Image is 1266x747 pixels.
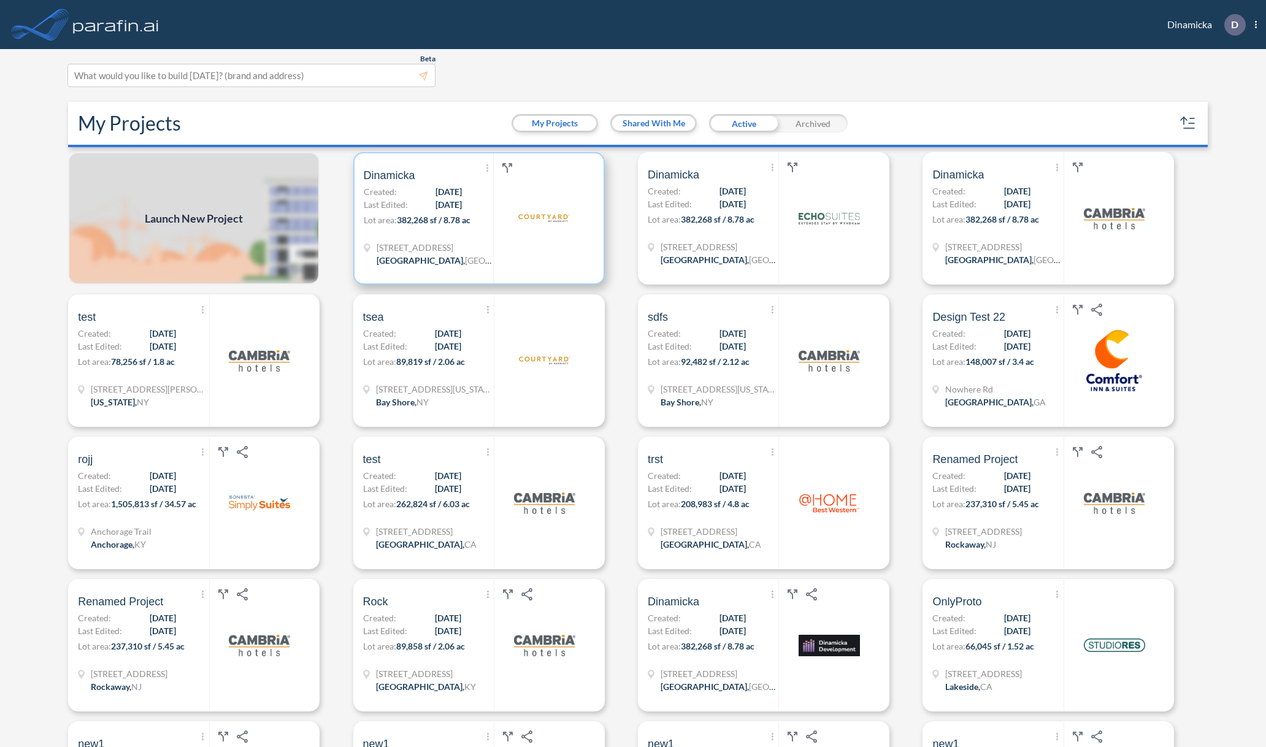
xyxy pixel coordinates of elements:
[364,198,408,211] span: Last Edited:
[363,624,407,637] span: Last Edited:
[229,330,290,391] img: logo
[965,641,1034,651] span: 66,045 sf / 1.52 ac
[799,472,860,534] img: logo
[932,482,976,495] span: Last Edited:
[648,594,699,609] span: Dinamicka
[396,499,470,509] span: 262,824 sf / 6.03 ac
[363,611,396,624] span: Created:
[364,215,397,225] span: Lot area:
[1084,472,1145,534] img: logo
[719,611,746,624] span: [DATE]
[749,681,837,692] span: [GEOGRAPHIC_DATA]
[1231,19,1238,30] p: D
[719,185,746,197] span: [DATE]
[1178,113,1198,133] button: sort
[435,482,461,495] span: [DATE]
[986,539,996,550] span: NJ
[376,539,464,550] span: [GEOGRAPHIC_DATA] ,
[435,611,461,624] span: [DATE]
[91,383,207,396] span: 65 William St
[945,383,1046,396] span: Nowhere Rd
[137,397,149,407] span: NY
[1004,624,1030,637] span: [DATE]
[932,356,965,367] span: Lot area:
[376,538,477,551] div: Sacramento, CA
[648,624,692,637] span: Last Edited:
[416,397,429,407] span: NY
[799,330,860,391] img: logo
[91,681,131,692] span: Rockaway ,
[612,116,695,131] button: Shared With Me
[91,397,137,407] span: [US_STATE] ,
[1084,615,1145,676] img: logo
[648,167,699,182] span: Dinamicka
[965,356,1034,367] span: 148,007 sf / 3.4 ac
[1004,185,1030,197] span: [DATE]
[134,539,146,550] span: KY
[435,198,462,211] span: [DATE]
[376,667,476,680] span: 1905 Evergreen Rd
[661,253,777,266] div: Houston, TX
[681,641,754,651] span: 382,268 sf / 8.78 ac
[363,452,381,467] span: test
[363,594,388,609] span: Rock
[1004,327,1030,340] span: [DATE]
[111,641,185,651] span: 237,310 sf / 5.45 ac
[68,152,320,285] img: add
[363,340,407,353] span: Last Edited:
[932,611,965,624] span: Created:
[932,499,965,509] span: Lot area:
[799,615,860,676] img: logo
[513,116,596,131] button: My Projects
[661,667,777,680] span: 12345 Bissonnet St
[420,54,435,64] span: Beta
[709,114,778,132] div: Active
[719,327,746,340] span: [DATE]
[932,214,965,224] span: Lot area:
[71,12,161,37] img: logo
[1004,197,1030,210] span: [DATE]
[78,624,122,637] span: Last Edited:
[648,214,681,224] span: Lot area:
[464,539,477,550] span: CA
[648,611,681,624] span: Created:
[111,356,175,367] span: 78,256 sf / 1.8 ac
[78,499,111,509] span: Lot area:
[435,185,462,198] span: [DATE]
[91,680,142,693] div: Rockaway, NJ
[661,383,777,396] span: 146 New York Ave
[78,327,111,340] span: Created:
[150,482,176,495] span: [DATE]
[377,241,493,254] span: 12345 Bissonnet St
[363,469,396,482] span: Created:
[91,667,167,680] span: 321 Mt Hope Ave
[78,594,163,609] span: Renamed Project
[719,469,746,482] span: [DATE]
[932,469,965,482] span: Created:
[945,538,996,551] div: Rockaway, NJ
[661,240,777,253] span: 12345 Bissonnet St
[435,469,461,482] span: [DATE]
[945,681,980,692] span: Lakeside ,
[131,681,142,692] span: NJ
[965,499,1039,509] span: 237,310 sf / 5.45 ac
[513,188,575,249] img: logo
[1034,397,1046,407] span: GA
[932,624,976,637] span: Last Edited:
[150,340,176,353] span: [DATE]
[464,681,476,692] span: KY
[932,327,965,340] span: Created:
[435,340,461,353] span: [DATE]
[945,525,1022,538] span: 321 Mt Hope Ave
[514,330,575,391] img: logo
[229,472,290,534] img: logo
[778,114,848,132] div: Archived
[1004,611,1030,624] span: [DATE]
[91,538,146,551] div: Anchorage, KY
[719,624,746,637] span: [DATE]
[945,667,1022,680] span: 8719 Los Coches Rd
[376,397,416,407] span: Bay Shore ,
[648,641,681,651] span: Lot area:
[932,185,965,197] span: Created:
[150,327,176,340] span: [DATE]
